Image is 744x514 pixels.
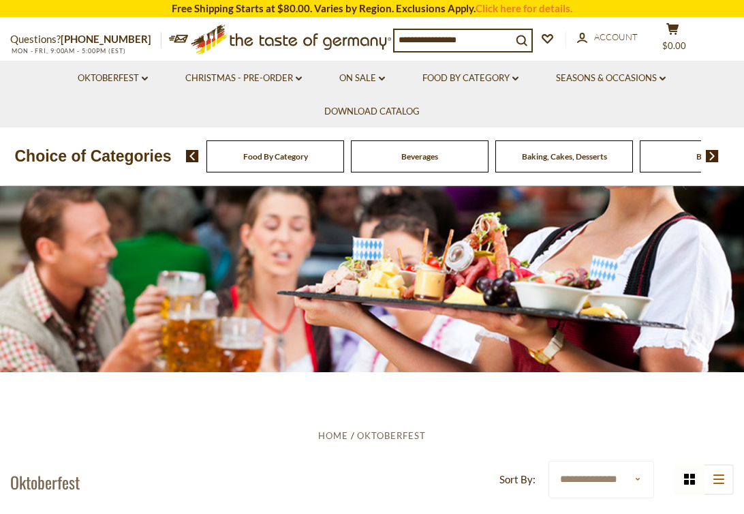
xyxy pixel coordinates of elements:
[422,71,518,86] a: Food By Category
[10,31,161,48] p: Questions?
[185,71,302,86] a: Christmas - PRE-ORDER
[706,150,719,162] img: next arrow
[594,31,638,42] span: Account
[662,40,686,51] span: $0.00
[357,430,426,441] a: Oktoberfest
[78,71,148,86] a: Oktoberfest
[577,30,638,45] a: Account
[61,33,151,45] a: [PHONE_NUMBER]
[476,2,572,14] a: Click here for details.
[499,471,536,488] label: Sort By:
[243,151,308,162] a: Food By Category
[318,430,348,441] a: Home
[10,47,126,55] span: MON - FRI, 9:00AM - 5:00PM (EST)
[556,71,666,86] a: Seasons & Occasions
[652,22,693,57] button: $0.00
[401,151,438,162] a: Beverages
[10,472,80,492] h1: Oktoberfest
[522,151,607,162] a: Baking, Cakes, Desserts
[186,150,199,162] img: previous arrow
[339,71,385,86] a: On Sale
[324,104,420,119] a: Download Catalog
